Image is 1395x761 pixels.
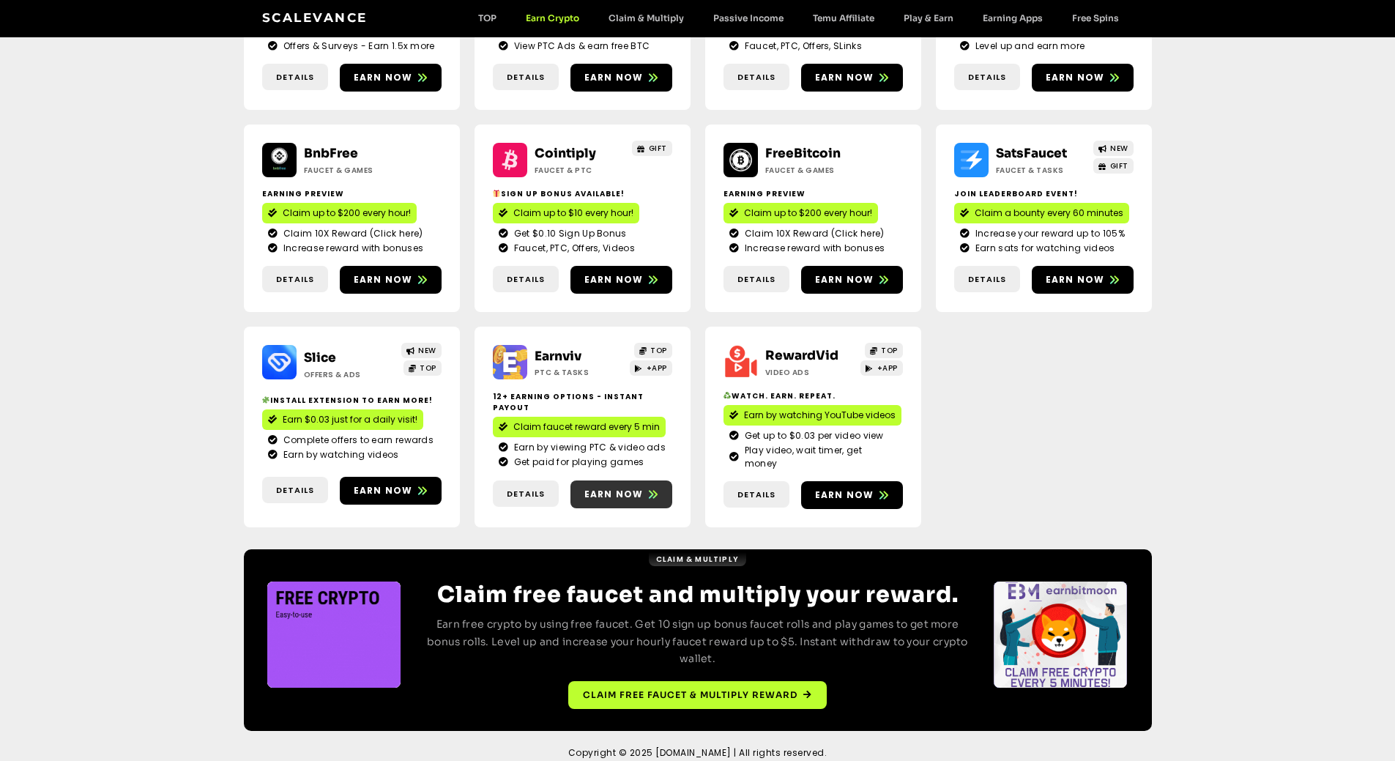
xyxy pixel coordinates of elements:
[1093,141,1134,156] a: NEW
[267,582,401,688] div: 3 / 4
[283,207,411,220] span: Claim up to $200 every hour!
[570,64,672,92] a: Earn now
[996,146,1067,161] a: SatsFaucet
[741,242,885,255] span: Increase reward with bonuses
[741,429,884,442] span: Get up to $0.03 per video view
[425,582,970,608] h2: Claim free faucet and multiply your reward.
[954,203,1129,223] a: Claim a bounty every 60 minutes
[994,582,1127,688] div: 3 / 4
[968,273,1006,286] span: Details
[354,71,413,84] span: Earn now
[304,369,395,380] h2: Offers & Ads
[420,363,436,374] span: TOP
[723,392,731,399] img: ♻️
[280,40,435,53] span: Offers & Surveys - Earn 1.5x more
[889,12,968,23] a: Play & Earn
[1046,273,1105,286] span: Earn now
[280,448,399,461] span: Earn by watching videos
[737,71,775,83] span: Details
[493,64,559,91] a: Details
[280,242,423,255] span: Increase reward with bonuses
[507,71,545,83] span: Details
[649,143,667,154] span: GIFT
[510,227,627,240] span: Get $0.10 Sign Up Bonus
[464,12,1134,23] nav: Menu
[723,481,789,508] a: Details
[510,441,666,454] span: Earn by viewing PTC & video ads
[649,552,746,566] a: Claim & Multiply
[583,688,797,702] span: Claim free faucet & multiply reward
[262,188,442,199] h2: Earning Preview
[1093,158,1134,174] a: GIFT
[510,40,650,53] span: View PTC Ads & earn free BTC
[262,266,328,293] a: Details
[276,484,314,497] span: Details
[354,484,413,497] span: Earn now
[584,71,644,84] span: Earn now
[493,188,672,199] h2: Sign up bonus available!
[744,409,896,422] span: Earn by watching YouTube videos
[744,207,872,220] span: Claim up to $200 every hour!
[262,64,328,91] a: Details
[1032,64,1134,92] a: Earn now
[354,273,413,286] span: Earn now
[280,227,423,240] span: Claim 10X Reward (Click here)
[493,190,500,197] img: 🎁
[493,417,666,437] a: Claim faucet reward every 5 min
[801,266,903,294] a: Earn now
[262,10,368,25] a: Scalevance
[507,273,545,286] span: Details
[507,488,545,500] span: Details
[493,266,559,293] a: Details
[267,582,401,688] div: Slides
[262,395,442,406] h2: Install extension to earn more!
[723,390,903,401] h2: Watch. Earn. Repeat.
[262,477,328,504] a: Details
[765,367,857,378] h2: Video ads
[954,266,1020,293] a: Details
[1046,71,1105,84] span: Earn now
[283,413,417,426] span: Earn $0.03 just for a daily visit!
[276,71,314,83] span: Details
[632,141,672,156] a: GIFT
[340,266,442,294] a: Earn now
[1032,266,1134,294] a: Earn now
[262,396,269,404] img: 🧩
[510,456,644,469] span: Get paid for playing games
[493,391,672,413] h2: 12+ Earning options - instant payout
[801,481,903,509] a: Earn now
[268,227,436,240] a: Claim 10X Reward (Click here)
[723,405,901,426] a: Earn by watching YouTube videos
[723,203,878,223] a: Claim up to $200 every hour!
[647,363,667,374] span: +APP
[765,146,841,161] a: FreeBitcoin
[741,40,862,53] span: Faucet, PTC, Offers, SLinks
[535,349,581,364] a: Earnviv
[765,165,857,176] h2: Faucet & Games
[737,273,775,286] span: Details
[723,188,903,199] h2: Earning Preview
[425,616,970,668] p: Earn free crypto by using free faucet. Get 10 sign up bonus faucet rolls and play games to get mo...
[535,146,596,161] a: Cointiply
[1110,143,1128,154] span: NEW
[975,207,1123,220] span: Claim a bounty every 60 minutes
[972,242,1115,255] span: Earn sats for watching videos
[304,165,395,176] h2: Faucet & Games
[860,360,903,376] a: +APP
[511,12,594,23] a: Earn Crypto
[1057,12,1134,23] a: Free Spins
[630,360,672,376] a: +APP
[401,343,442,358] a: NEW
[994,582,1127,688] div: Slides
[280,434,434,447] span: Complete offers to earn rewards
[418,345,436,356] span: NEW
[741,227,885,240] span: Claim 10X Reward (Click here)
[304,146,358,161] a: BnbFree
[723,64,789,91] a: Details
[513,207,633,220] span: Claim up to $10 every hour!
[568,681,827,709] a: Claim free faucet & multiply reward
[240,746,1156,760] h2: Copyright © 2025 [DOMAIN_NAME] | All rights reserved.
[877,363,898,374] span: +APP
[968,71,1006,83] span: Details
[729,227,897,240] a: Claim 10X Reward (Click here)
